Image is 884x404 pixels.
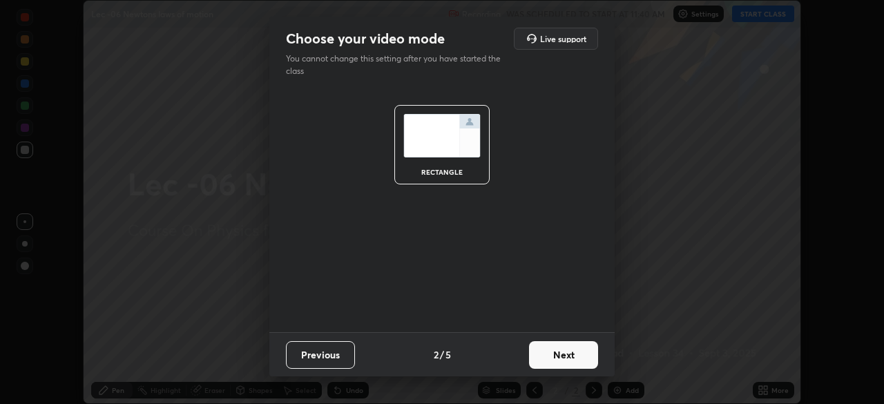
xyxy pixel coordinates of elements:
[440,347,444,362] h4: /
[286,30,445,48] h2: Choose your video mode
[414,169,470,175] div: rectangle
[434,347,439,362] h4: 2
[445,347,451,362] h4: 5
[529,341,598,369] button: Next
[286,341,355,369] button: Previous
[540,35,586,43] h5: Live support
[286,52,510,77] p: You cannot change this setting after you have started the class
[403,114,481,157] img: normalScreenIcon.ae25ed63.svg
